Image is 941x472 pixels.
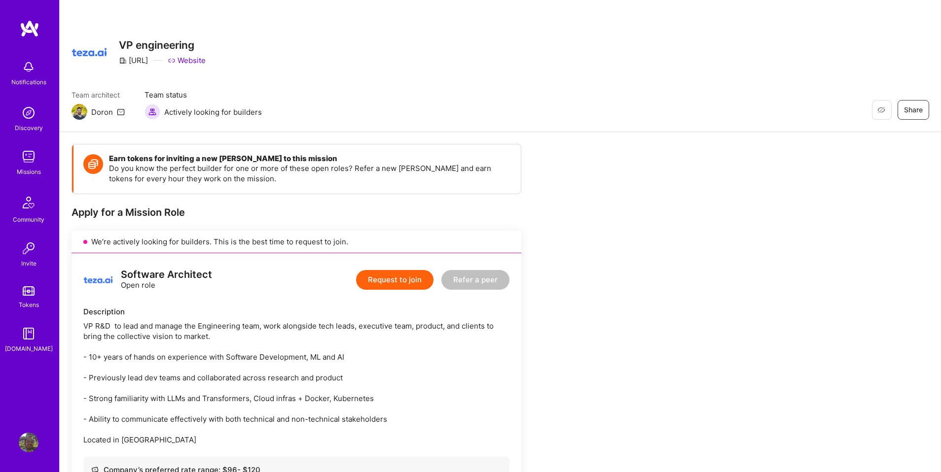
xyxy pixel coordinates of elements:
div: Community [13,214,44,225]
img: User Avatar [19,433,38,452]
div: Missions [17,167,41,177]
img: Community [17,191,40,214]
i: icon Mail [117,108,125,116]
img: logo [83,265,113,295]
img: Company Logo [72,34,107,70]
span: Team architect [72,90,125,100]
img: discovery [19,103,38,123]
div: Invite [21,258,36,269]
i: icon EyeClosed [877,106,885,114]
div: Description [83,306,509,317]
button: Refer a peer [441,270,509,290]
h3: VP engineering [119,39,206,51]
a: User Avatar [16,433,41,452]
a: Website [168,55,206,66]
div: VP R&D to lead and manage the Engineering team, work alongside tech leads, executive team, produc... [83,321,509,445]
div: Doron [91,107,113,117]
div: Notifications [11,77,46,87]
img: Invite [19,238,38,258]
div: [DOMAIN_NAME] [5,343,53,354]
div: [URL] [119,55,148,66]
img: logo [20,20,39,37]
div: Apply for a Mission Role [72,206,521,219]
div: Tokens [19,300,39,310]
img: Actively looking for builders [145,104,160,120]
h4: Earn tokens for inviting a new [PERSON_NAME] to this mission [109,154,511,163]
img: bell [19,57,38,77]
img: Team Architect [72,104,87,120]
div: Software Architect [121,270,212,280]
img: tokens [23,286,35,296]
div: Discovery [15,123,43,133]
button: Share [898,100,929,120]
i: icon CompanyGray [119,57,127,65]
img: guide book [19,324,38,343]
span: Share [904,105,923,115]
span: Actively looking for builders [164,107,262,117]
div: Open role [121,270,212,290]
span: Team status [145,90,262,100]
button: Request to join [356,270,434,290]
div: We’re actively looking for builders. This is the best time to request to join. [72,231,521,253]
img: teamwork [19,147,38,167]
p: Do you know the perfect builder for one or more of these open roles? Refer a new [PERSON_NAME] an... [109,163,511,184]
img: Token icon [83,154,103,174]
